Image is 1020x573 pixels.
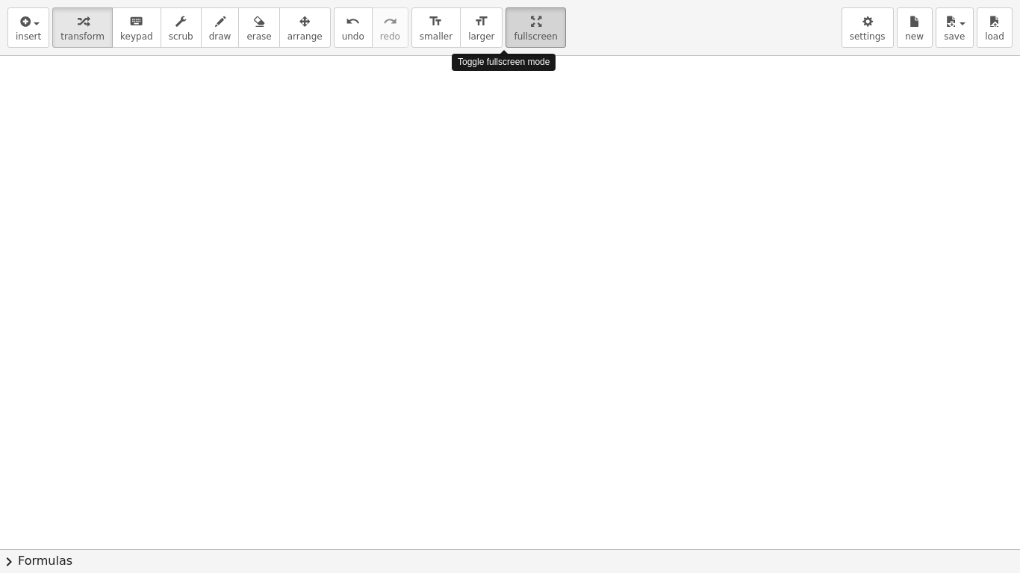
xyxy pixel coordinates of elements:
span: redo [380,31,400,42]
button: redoredo [372,7,408,48]
button: erase [238,7,279,48]
span: arrange [287,31,323,42]
button: new [897,7,933,48]
span: keypad [120,31,153,42]
i: format_size [429,13,443,31]
div: Toggle fullscreen mode [452,54,556,71]
button: save [936,7,974,48]
button: format_sizesmaller [411,7,461,48]
span: save [944,31,965,42]
span: settings [850,31,886,42]
span: larger [468,31,494,42]
button: load [977,7,1013,48]
button: fullscreen [506,7,565,48]
button: settings [842,7,894,48]
span: load [985,31,1004,42]
span: scrub [169,31,193,42]
i: format_size [474,13,488,31]
button: scrub [161,7,202,48]
button: insert [7,7,49,48]
span: insert [16,31,41,42]
button: draw [201,7,240,48]
span: erase [246,31,271,42]
button: format_sizelarger [460,7,503,48]
i: redo [383,13,397,31]
span: undo [342,31,364,42]
i: keyboard [129,13,143,31]
span: draw [209,31,231,42]
span: fullscreen [514,31,557,42]
button: keyboardkeypad [112,7,161,48]
i: undo [346,13,360,31]
button: arrange [279,7,331,48]
span: new [905,31,924,42]
button: transform [52,7,113,48]
span: transform [60,31,105,42]
span: smaller [420,31,453,42]
button: undoundo [334,7,373,48]
iframe: I Tested the Worst Rated Airbnbs [102,90,401,314]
